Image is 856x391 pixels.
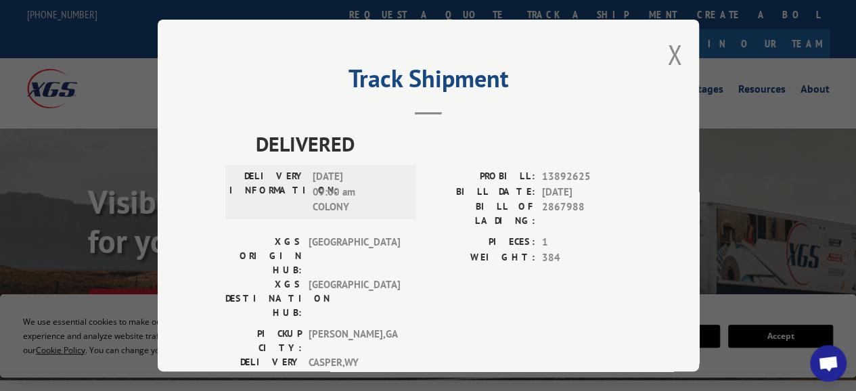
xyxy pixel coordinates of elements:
label: XGS DESTINATION HUB: [225,277,302,320]
span: [PERSON_NAME] , GA [309,327,400,355]
span: 384 [542,250,631,265]
label: PROBILL: [428,169,535,185]
span: 13892625 [542,169,631,185]
span: [DATE] [542,184,631,200]
span: [DATE] 09:00 am COLONY [313,169,404,215]
span: 2867988 [542,200,631,228]
label: BILL OF LADING: [428,200,535,228]
span: CASPER , WY [309,355,400,384]
span: DELIVERED [256,129,631,159]
label: WEIGHT: [428,250,535,265]
label: BILL DATE: [428,184,535,200]
span: 1 [542,235,631,250]
label: PIECES: [428,235,535,250]
span: [GEOGRAPHIC_DATA] [309,235,400,277]
div: Open chat [810,345,847,382]
label: PICKUP CITY: [225,327,302,355]
span: [GEOGRAPHIC_DATA] [309,277,400,320]
button: Close modal [667,37,682,72]
h2: Track Shipment [225,69,631,95]
label: DELIVERY INFORMATION: [229,169,306,215]
label: XGS ORIGIN HUB: [225,235,302,277]
label: DELIVERY CITY: [225,355,302,384]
